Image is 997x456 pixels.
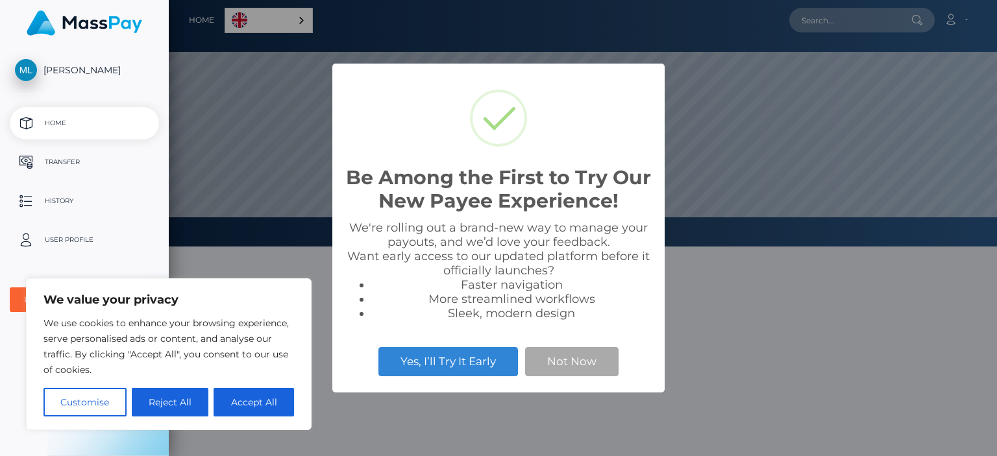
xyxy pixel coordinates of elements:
[24,294,130,305] div: User Agreements
[15,114,154,133] p: Home
[43,388,127,416] button: Customise
[43,292,294,307] p: We value your privacy
[214,388,294,416] button: Accept All
[10,287,159,312] button: User Agreements
[43,315,294,378] p: We use cookies to enhance your browsing experience, serve personalised ads or content, and analys...
[15,230,154,250] p: User Profile
[132,388,209,416] button: Reject All
[371,306,652,320] li: Sleek, modern design
[15,191,154,211] p: History
[10,64,159,76] span: [PERSON_NAME]
[378,347,518,376] button: Yes, I’ll Try It Early
[27,10,142,36] img: MassPay
[15,152,154,172] p: Transfer
[345,166,652,213] h2: Be Among the First to Try Our New Payee Experience!
[525,347,619,376] button: Not Now
[371,292,652,306] li: More streamlined workflows
[26,278,312,430] div: We value your privacy
[371,278,652,292] li: Faster navigation
[345,221,652,320] div: We're rolling out a brand-new way to manage your payouts, and we’d love your feedback. Want early...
